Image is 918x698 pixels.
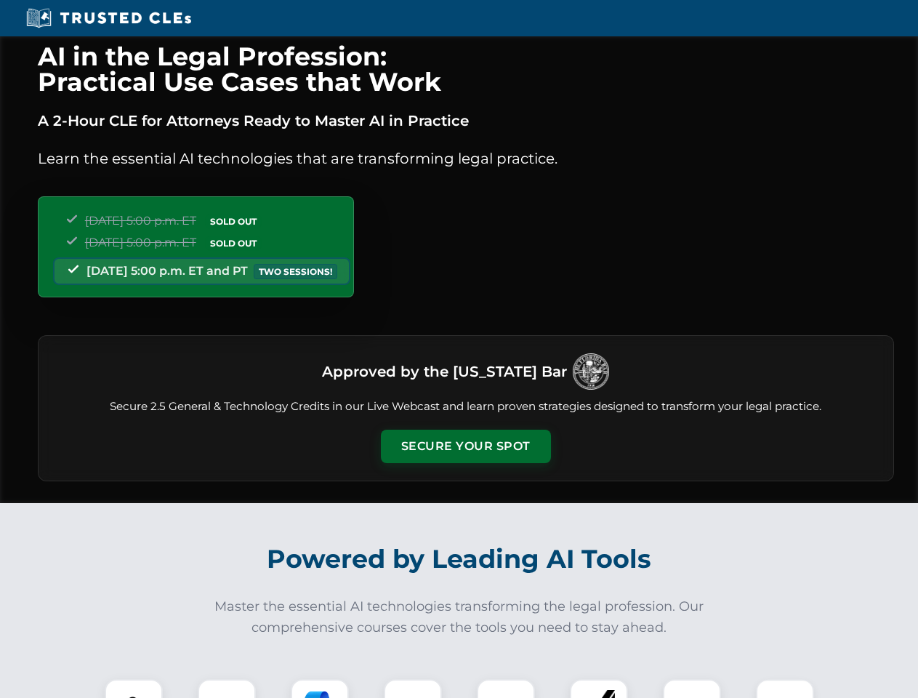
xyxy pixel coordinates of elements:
span: SOLD OUT [205,236,262,251]
h1: AI in the Legal Profession: Practical Use Cases that Work [38,44,894,95]
p: Learn the essential AI technologies that are transforming legal practice. [38,147,894,170]
span: [DATE] 5:00 p.m. ET [85,236,196,249]
img: Trusted CLEs [22,7,196,29]
p: A 2-Hour CLE for Attorneys Ready to Master AI in Practice [38,109,894,132]
button: Secure Your Spot [381,430,551,463]
h2: Powered by Leading AI Tools [57,534,862,585]
h3: Approved by the [US_STATE] Bar [322,358,567,385]
img: Logo [573,353,609,390]
span: [DATE] 5:00 p.m. ET [85,214,196,228]
p: Master the essential AI technologies transforming the legal profession. Our comprehensive courses... [205,596,714,638]
span: SOLD OUT [205,214,262,229]
p: Secure 2.5 General & Technology Credits in our Live Webcast and learn proven strategies designed ... [56,398,876,415]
